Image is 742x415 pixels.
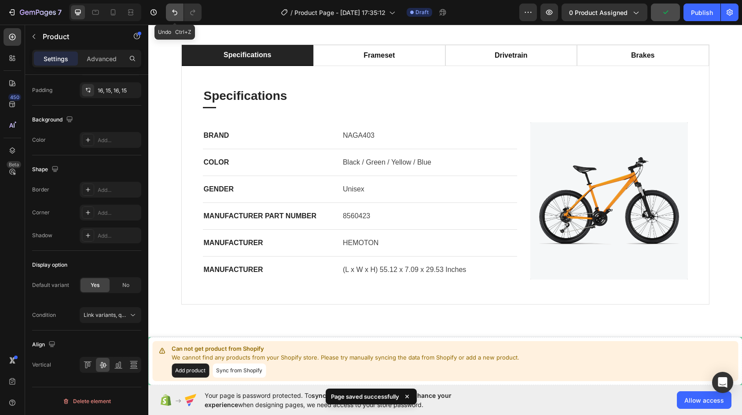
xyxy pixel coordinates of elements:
span: Allow access [684,396,724,405]
div: Default variant [32,281,69,289]
div: Background [32,114,75,126]
p: Can not get product from Shopify [23,320,371,329]
div: Vertical [32,361,51,369]
button: Delete element [32,394,141,408]
iframe: Design area [148,25,742,385]
p: NAGA403 [195,106,368,116]
img: Alt Image [382,98,539,255]
div: Condition [32,311,56,319]
span: Your page is password protected. To when designing pages, we need access to your store password. [205,391,486,409]
div: Align [32,339,57,351]
p: (L x W x H) 55.12 x 7.09 x 29.53 Inches [195,240,368,250]
div: Add... [98,209,139,217]
p: COLOR [55,132,179,143]
div: Publish [691,8,713,17]
button: Sync from Shopify [64,339,118,353]
p: We cannot find any products from your Shopify store. Please try manually syncing the data from Sh... [23,329,371,338]
button: 7 [4,4,66,21]
div: Add... [98,136,139,144]
p: 7 [58,7,62,18]
p: Settings [44,54,68,63]
span: Link variants, quantity <br> between same products [84,312,213,318]
div: Add... [98,232,139,240]
p: Black / Green / Yellow / Blue [195,132,368,143]
p: GENDER [55,159,179,170]
p: HEMOTON [195,213,368,224]
div: Delete element [62,396,111,407]
div: Shadow [32,231,52,239]
span: Draft [415,8,429,16]
span: Product Page - [DATE] 17:35:12 [294,8,386,17]
span: / [290,8,293,17]
button: Publish [683,4,720,21]
p: MANUFACTURER PART NUMBER [55,186,179,197]
div: Shape [32,164,60,176]
div: Display option [32,261,67,269]
button: Allow access [677,391,731,409]
div: Padding [32,86,52,94]
div: Border [32,186,49,194]
button: 0 product assigned [562,4,647,21]
div: Undo/Redo [166,4,202,21]
p: 8560423 [195,186,368,197]
span: 0 product assigned [569,8,628,17]
p: MANUFACTURER [55,213,179,224]
span: No [122,281,129,289]
button: Add product [23,339,61,353]
p: Page saved successfully [331,392,399,401]
span: Yes [91,281,99,289]
div: Add... [98,186,139,194]
div: Color [32,136,46,144]
div: Corner [32,209,50,217]
div: Beta [7,161,21,168]
div: Open Intercom Messenger [712,372,733,393]
div: 16, 15, 16, 15 [98,87,139,95]
p: Advanced [87,54,117,63]
button: Link variants, quantity <br> between same products [80,307,141,323]
p: Unisex [195,159,368,170]
p: MANUFACTURER [55,240,179,250]
div: 450 [8,94,21,101]
p: Product [43,31,118,42]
